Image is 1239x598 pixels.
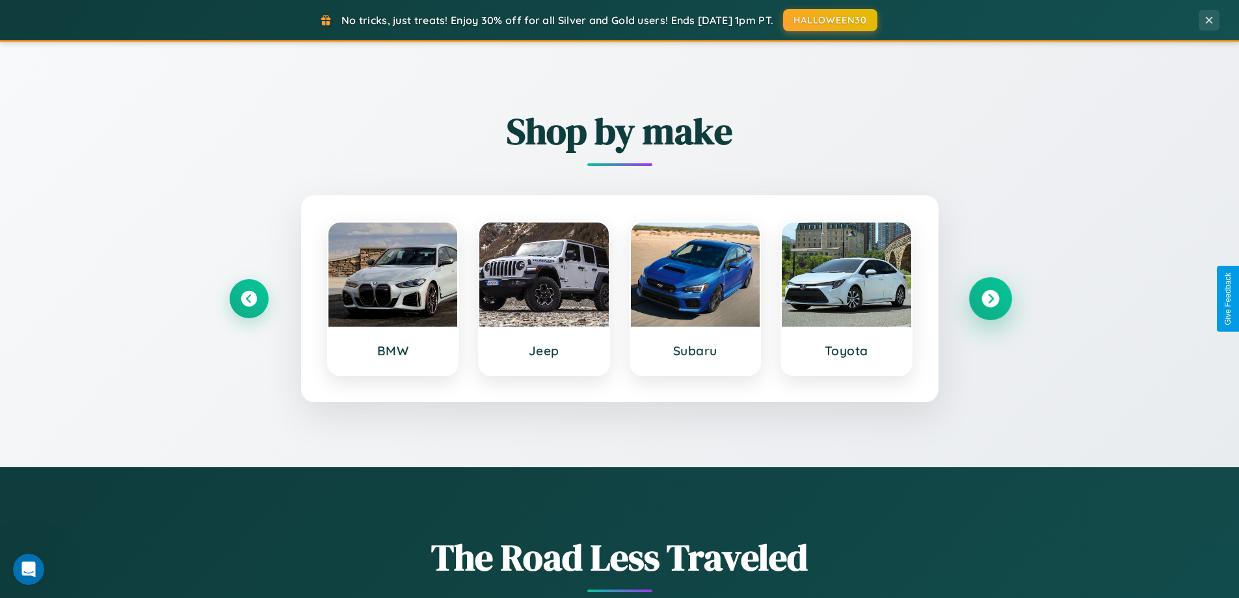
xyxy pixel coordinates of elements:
iframe: Intercom live chat [13,554,44,585]
h1: The Road Less Traveled [230,532,1010,582]
h3: Subaru [644,343,747,359]
h3: Jeep [492,343,596,359]
h2: Shop by make [230,106,1010,156]
h3: BMW [341,343,445,359]
button: HALLOWEEN30 [783,9,877,31]
div: Give Feedback [1223,273,1232,325]
h3: Toyota [795,343,898,359]
span: No tricks, just treats! Enjoy 30% off for all Silver and Gold users! Ends [DATE] 1pm PT. [341,14,773,27]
